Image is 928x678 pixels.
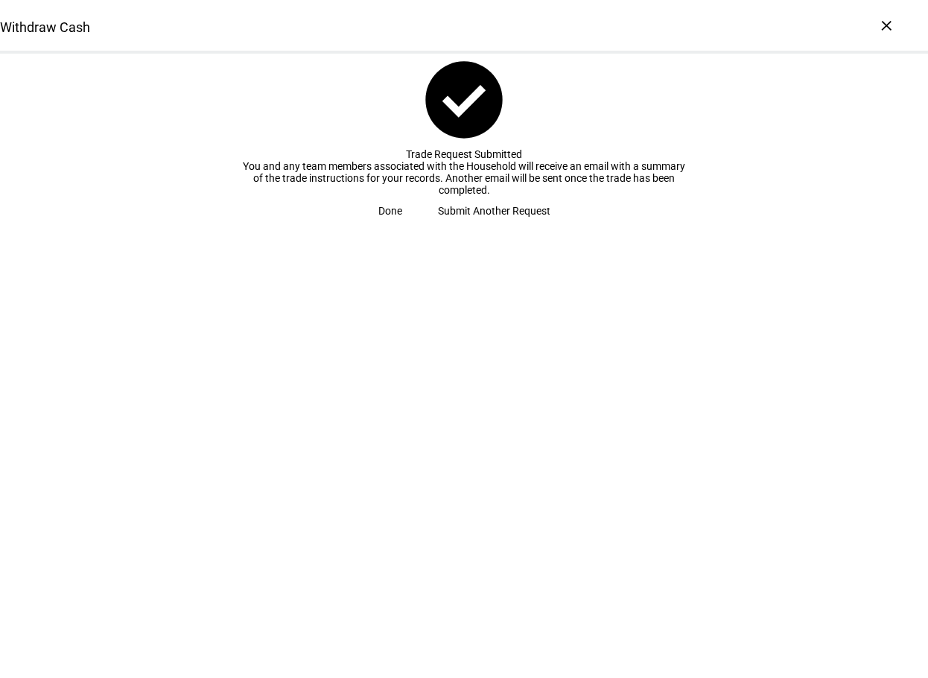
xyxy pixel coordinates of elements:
[874,13,898,37] div: ×
[241,148,687,160] div: Trade Request Submitted
[420,196,568,226] button: Submit Another Request
[360,196,420,226] button: Done
[438,196,550,226] span: Submit Another Request
[418,54,510,146] mat-icon: check_circle
[241,160,687,196] div: You and any team members associated with the Household will receive an email with a summary of th...
[378,196,402,226] span: Done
